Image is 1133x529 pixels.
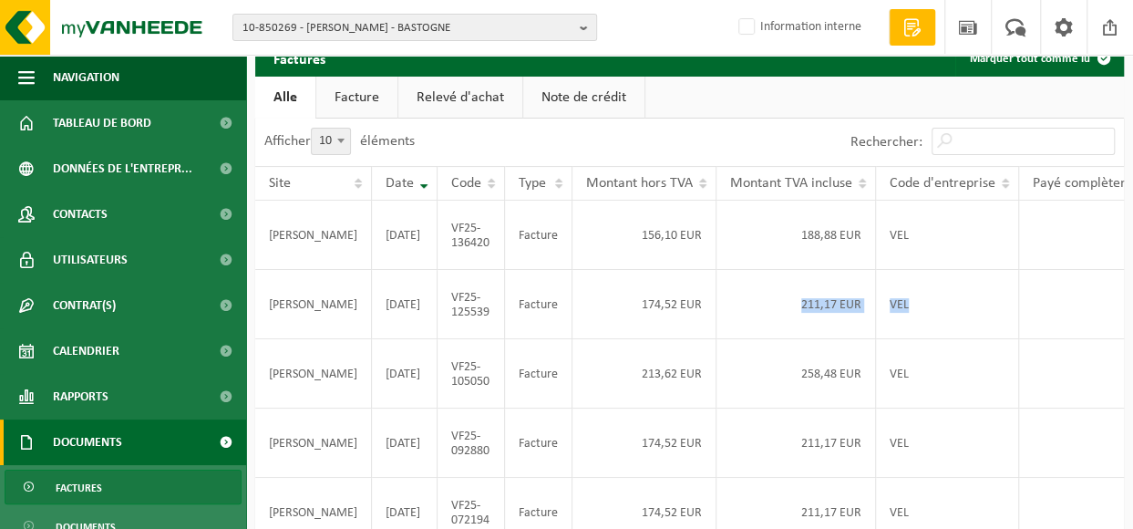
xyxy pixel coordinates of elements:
[572,201,716,270] td: 156,10 EUR
[519,176,546,191] span: Type
[242,15,572,42] span: 10-850269 - [PERSON_NAME] - BASTOGNE
[572,270,716,339] td: 174,52 EUR
[269,176,291,191] span: Site
[232,14,597,41] button: 10-850269 - [PERSON_NAME] - BASTOGNE
[586,176,693,191] span: Montant hors TVA
[716,339,876,409] td: 258,48 EUR
[264,134,415,149] label: Afficher éléments
[572,339,716,409] td: 213,62 EUR
[5,470,242,504] a: Factures
[372,201,438,270] td: [DATE]
[505,270,572,339] td: Facture
[730,176,852,191] span: Montant TVA incluse
[386,176,414,191] span: Date
[398,77,522,119] a: Relevé d'achat
[53,55,119,100] span: Navigation
[255,270,372,339] td: [PERSON_NAME]
[876,201,1019,270] td: VEL
[372,270,438,339] td: [DATE]
[255,409,372,478] td: [PERSON_NAME]
[876,409,1019,478] td: VEL
[53,420,122,465] span: Documents
[955,40,1122,77] button: Marquer tout comme lu
[505,409,572,478] td: Facture
[735,14,861,41] label: Information interne
[311,128,351,155] span: 10
[255,77,315,119] a: Alle
[53,100,151,146] span: Tableau de bord
[890,176,995,191] span: Code d'entreprise
[255,40,344,76] h2: Factures
[572,409,716,478] td: 174,52 EUR
[53,374,108,420] span: Rapports
[451,176,481,191] span: Code
[316,77,397,119] a: Facture
[850,135,922,150] label: Rechercher:
[438,339,505,409] td: VF25-105050
[876,270,1019,339] td: VEL
[255,201,372,270] td: [PERSON_NAME]
[372,409,438,478] td: [DATE]
[53,328,119,374] span: Calendrier
[56,471,102,505] span: Factures
[255,339,372,409] td: [PERSON_NAME]
[876,339,1019,409] td: VEL
[505,201,572,270] td: Facture
[716,409,876,478] td: 211,17 EUR
[716,270,876,339] td: 211,17 EUR
[53,192,108,237] span: Contacts
[438,201,505,270] td: VF25-136420
[438,409,505,478] td: VF25-092880
[372,339,438,409] td: [DATE]
[53,146,192,192] span: Données de l'entrepr...
[716,201,876,270] td: 188,88 EUR
[523,77,644,119] a: Note de crédit
[53,237,128,283] span: Utilisateurs
[53,283,116,328] span: Contrat(s)
[438,270,505,339] td: VF25-125539
[312,129,350,154] span: 10
[505,339,572,409] td: Facture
